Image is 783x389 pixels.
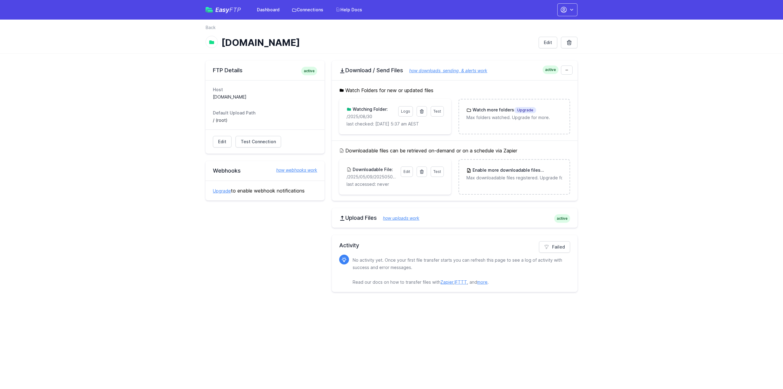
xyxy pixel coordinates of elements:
[332,4,366,15] a: Help Docs
[288,4,327,15] a: Connections
[347,121,443,127] p: last checked: [DATE] 5:37 am AEST
[206,181,325,200] div: to enable webhook notifications
[347,114,394,120] p: /2025/08/30
[236,136,281,148] a: Test Connection
[213,87,317,93] dt: Host
[455,279,467,285] a: IFTTT
[206,7,241,13] a: EasyFTP
[459,99,570,128] a: Watch more foldersUpgrade Max folders watched. Upgrade for more.
[339,214,570,222] h2: Upload Files
[459,160,570,188] a: Enable more downloadable filesUpgrade Max downloadable files registered. Upgrade for more.
[353,256,565,286] p: No activity yet. Once your first file transfer starts you can refresh this page to see a log of a...
[347,181,443,187] p: last accessed: never
[431,106,444,117] a: Test
[221,37,534,48] h1: [DOMAIN_NAME]
[301,67,317,75] span: active
[433,109,441,114] span: Test
[539,241,570,253] a: Failed
[554,214,570,223] span: active
[339,87,570,94] h5: Watch Folders for new or updated files
[471,167,562,174] h3: Enable more downloadable files
[433,169,441,174] span: Test
[401,166,413,177] a: Edit
[466,114,562,121] p: Max folders watched. Upgrade for more.
[539,37,557,48] a: Edit
[213,188,231,193] a: Upgrade
[241,139,276,145] span: Test Connection
[213,117,317,123] dd: / (root)
[215,7,241,13] span: Easy
[540,167,562,174] span: Upgrade
[206,24,577,34] nav: Breadcrumb
[403,68,487,73] a: how downloads, sending, & alerts work
[213,67,317,74] h2: FTP Details
[339,147,570,154] h5: Downloadable files can be retrieved on-demand or on a schedule via Zapier
[339,67,570,74] h2: Download / Send Files
[351,166,393,173] h3: Downloadable File:
[213,167,317,174] h2: Webhooks
[206,7,213,13] img: easyftp_logo.png
[347,174,397,180] p: /2025/05/09/20250509171559_inbound_0422652309_0756011820.mp3
[351,106,388,112] h3: Watching Folder:
[398,106,413,117] a: Logs
[466,175,562,181] p: Max downloadable files registered. Upgrade for more.
[229,6,241,13] span: FTP
[543,65,558,74] span: active
[471,107,536,113] h3: Watch more folders
[440,279,453,285] a: Zapier
[270,167,317,173] a: how webhooks work
[206,24,216,31] a: Back
[514,107,536,113] span: Upgrade
[477,279,488,285] a: more
[213,94,317,100] dd: [DOMAIN_NAME]
[339,241,570,250] h2: Activity
[213,110,317,116] dt: Default Upload Path
[213,136,232,148] a: Edit
[253,4,283,15] a: Dashboard
[431,166,444,177] a: Test
[377,215,419,221] a: how uploads work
